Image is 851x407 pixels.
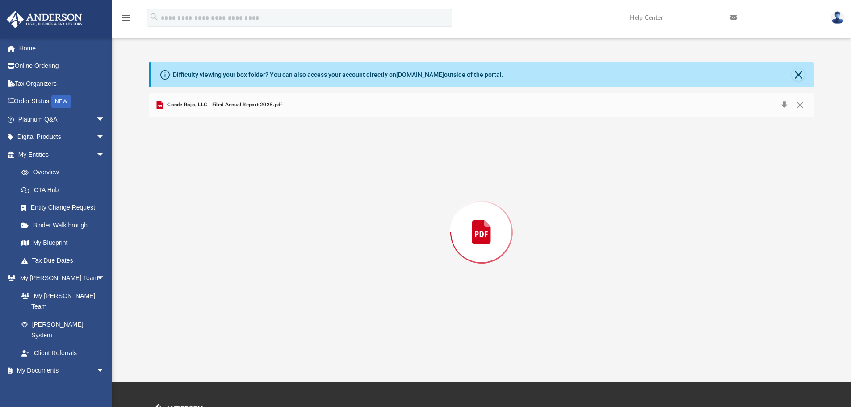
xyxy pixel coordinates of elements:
div: Difficulty viewing your box folder? You can also access your account directly on outside of the p... [173,70,503,80]
div: NEW [51,95,71,108]
a: Platinum Q&Aarrow_drop_down [6,110,118,128]
a: Digital Productsarrow_drop_down [6,128,118,146]
span: arrow_drop_down [96,128,114,147]
a: Entity Change Request [13,199,118,217]
a: My Documentsarrow_drop_down [6,362,114,380]
a: CTA Hub [13,181,118,199]
button: Close [792,68,805,81]
a: [DOMAIN_NAME] [396,71,444,78]
span: Conde Rojo, LLC - Filed Annual Report 2025.pdf [165,101,282,109]
a: My [PERSON_NAME] Team [13,287,109,315]
button: Close [792,99,808,111]
button: Download [776,99,792,111]
a: My Blueprint [13,234,114,252]
a: Tax Organizers [6,75,118,92]
span: arrow_drop_down [96,146,114,164]
a: Binder Walkthrough [13,216,118,234]
a: Tax Due Dates [13,252,118,269]
a: My [PERSON_NAME] Teamarrow_drop_down [6,269,114,287]
a: Online Ordering [6,57,118,75]
i: search [149,12,159,22]
i: menu [121,13,131,23]
img: User Pic [831,11,844,24]
a: Order StatusNEW [6,92,118,111]
a: [PERSON_NAME] System [13,315,114,344]
div: Preview [149,93,814,348]
a: My Entitiesarrow_drop_down [6,146,118,164]
a: menu [121,17,131,23]
a: Overview [13,164,118,181]
img: Anderson Advisors Platinum Portal [4,11,85,28]
a: Client Referrals [13,344,114,362]
a: Home [6,39,118,57]
span: arrow_drop_down [96,269,114,288]
span: arrow_drop_down [96,110,114,129]
span: arrow_drop_down [96,362,114,380]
